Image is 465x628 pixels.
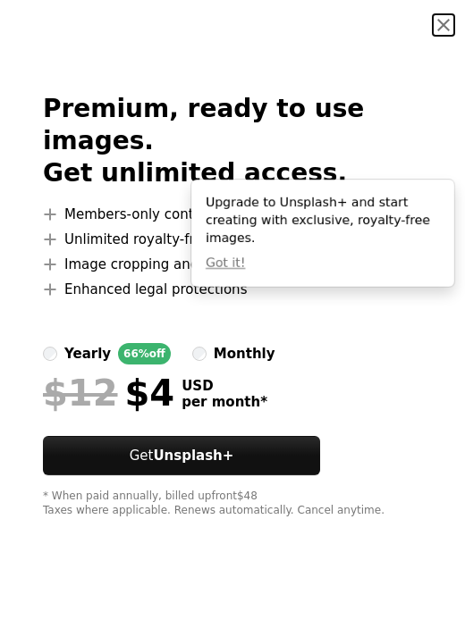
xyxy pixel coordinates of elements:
[182,378,267,394] span: USD
[43,279,422,300] li: Enhanced legal protections
[43,490,422,518] div: * When paid annually, billed upfront $48 Taxes where applicable. Renews automatically. Cancel any...
[43,204,422,225] li: Members-only content added monthly
[43,436,320,475] button: GetUnsplash+
[64,343,111,364] div: yearly
[192,347,207,361] input: monthly
[153,448,233,464] strong: Unsplash+
[43,229,422,250] li: Unlimited royalty-free downloads
[43,93,422,189] h2: Premium, ready to use images. Get unlimited access.
[43,372,174,414] div: $4
[43,254,422,275] li: Image cropping and background removal
[43,372,118,414] span: $12
[43,347,57,361] input: yearly66%off
[191,180,454,287] div: Upgrade to Unsplash+ and start creating with exclusive, royalty-free images.
[182,394,267,410] span: per month *
[118,343,171,364] div: 66% off
[214,343,275,364] div: monthly
[206,255,245,272] button: Got it!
